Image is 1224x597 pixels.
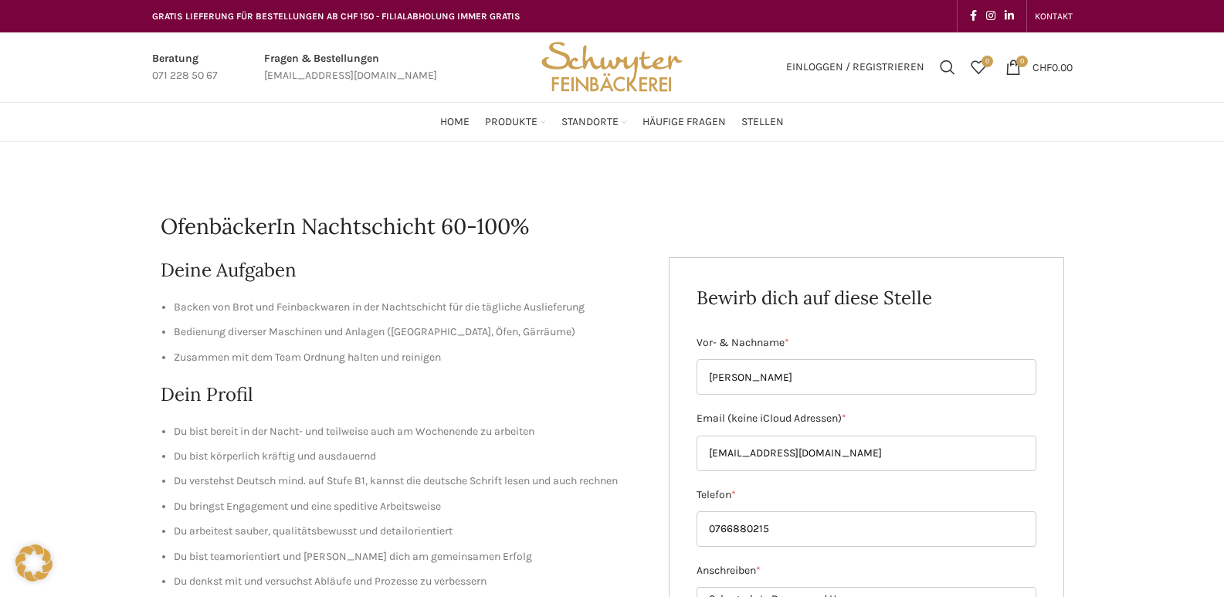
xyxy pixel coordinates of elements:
a: Home [440,107,470,137]
li: Bedienung diverser Maschinen und Anlagen ([GEOGRAPHIC_DATA], Öfen, Gärräume) [174,324,646,341]
li: Du verstehst Deutsch mind. auf Stufe B1, kannst die deutsche Schrift lesen und auch rechnen [174,473,646,490]
span: 0 [982,56,993,67]
span: Produkte [485,115,537,130]
div: Main navigation [144,107,1080,137]
span: 0 [1016,56,1028,67]
label: Email (keine iCloud Adressen) [697,410,1036,427]
a: 0 [963,52,994,83]
img: Bäckerei Schwyter [536,32,687,102]
li: Zusammen mit dem Team Ordnung halten und reinigen [174,349,646,366]
span: Standorte [561,115,619,130]
a: KONTAKT [1035,1,1073,32]
h2: Deine Aufgaben [161,257,646,283]
h1: OfenbäckerIn Nachtschicht 60-100% [161,212,1064,242]
a: Infobox link [152,50,218,85]
li: Du denkst mit und versuchst Abläufe und Prozesse zu verbessern [174,573,646,590]
span: GRATIS LIEFERUNG FÜR BESTELLUNGEN AB CHF 150 - FILIALABHOLUNG IMMER GRATIS [152,11,520,22]
a: Instagram social link [982,5,1000,27]
li: Du bist teamorientiert und [PERSON_NAME] dich am gemeinsamen Erfolg [174,548,646,565]
a: Produkte [485,107,546,137]
li: Du arbeitest sauber, qualitätsbewusst und detailorientiert [174,523,646,540]
li: Du bist bereit in der Nacht- und teilweise auch am Wochenende zu arbeiten [174,423,646,440]
a: Einloggen / Registrieren [778,52,932,83]
label: Vor- & Nachname [697,334,1036,351]
span: Häufige Fragen [643,115,726,130]
span: KONTAKT [1035,11,1073,22]
h2: Dein Profil [161,382,646,408]
a: Infobox link [264,50,437,85]
a: Standorte [561,107,627,137]
a: Häufige Fragen [643,107,726,137]
a: Facebook social link [965,5,982,27]
div: Meine Wunschliste [963,52,994,83]
div: Secondary navigation [1027,1,1080,32]
h2: Bewirb dich auf diese Stelle [697,285,1036,311]
a: Suchen [932,52,963,83]
li: Du bringst Engagement und eine speditive Arbeitsweise [174,498,646,515]
label: Anschreiben [697,562,1036,579]
bdi: 0.00 [1032,60,1073,73]
span: CHF [1032,60,1052,73]
a: Site logo [536,59,687,73]
li: Du bist körperlich kräftig und ausdauernd [174,448,646,465]
span: Home [440,115,470,130]
label: Telefon [697,487,1036,504]
a: 0 CHF0.00 [998,52,1080,83]
li: Backen von Brot und Feinbackwaren in der Nachtschicht für die tägliche Auslieferung [174,299,646,316]
span: Stellen [741,115,784,130]
a: Linkedin social link [1000,5,1019,27]
span: Einloggen / Registrieren [786,62,924,73]
a: Stellen [741,107,784,137]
